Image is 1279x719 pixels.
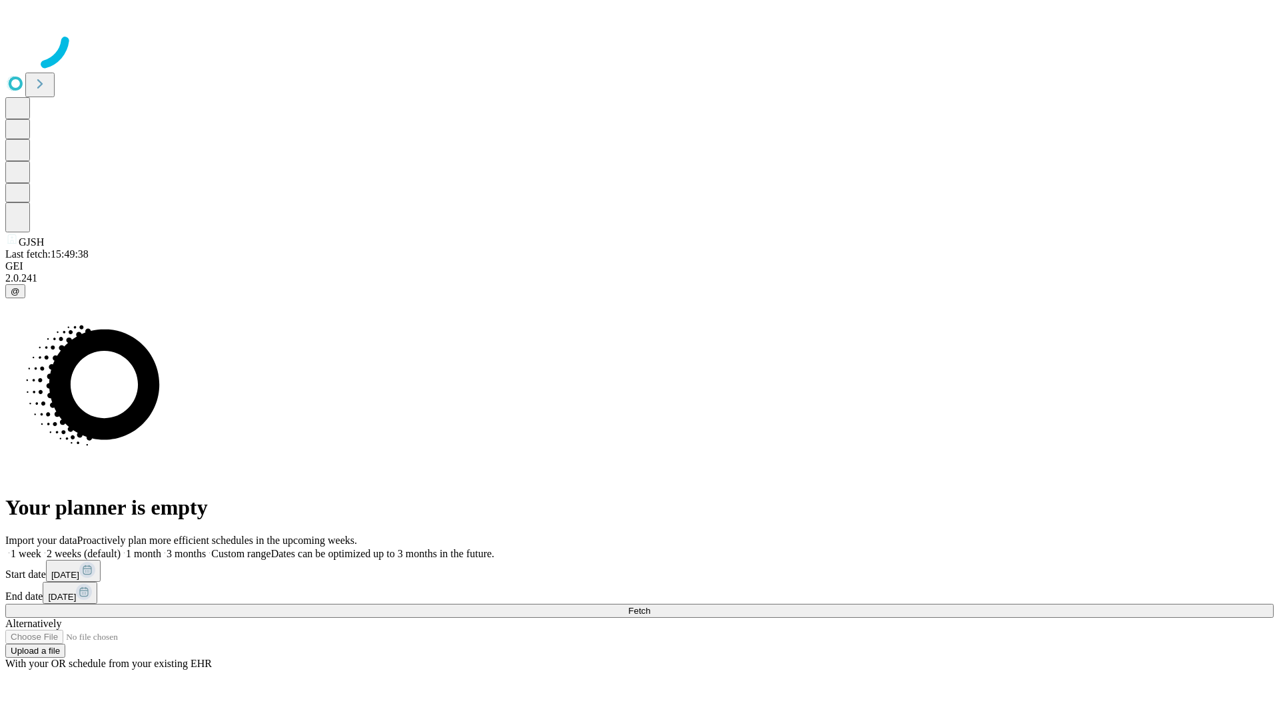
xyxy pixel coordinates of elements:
[47,548,121,559] span: 2 weeks (default)
[46,560,101,582] button: [DATE]
[11,548,41,559] span: 1 week
[5,272,1274,284] div: 2.0.241
[5,495,1274,520] h1: Your planner is empty
[5,644,65,658] button: Upload a file
[126,548,161,559] span: 1 month
[5,535,77,546] span: Import your data
[51,570,79,580] span: [DATE]
[5,560,1274,582] div: Start date
[5,604,1274,618] button: Fetch
[48,592,76,602] span: [DATE]
[5,618,61,629] span: Alternatively
[628,606,650,616] span: Fetch
[167,548,206,559] span: 3 months
[11,286,20,296] span: @
[5,248,89,260] span: Last fetch: 15:49:38
[271,548,494,559] span: Dates can be optimized up to 3 months in the future.
[5,284,25,298] button: @
[5,658,212,669] span: With your OR schedule from your existing EHR
[19,236,44,248] span: GJSH
[5,582,1274,604] div: End date
[5,260,1274,272] div: GEI
[211,548,270,559] span: Custom range
[77,535,357,546] span: Proactively plan more efficient schedules in the upcoming weeks.
[43,582,97,604] button: [DATE]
